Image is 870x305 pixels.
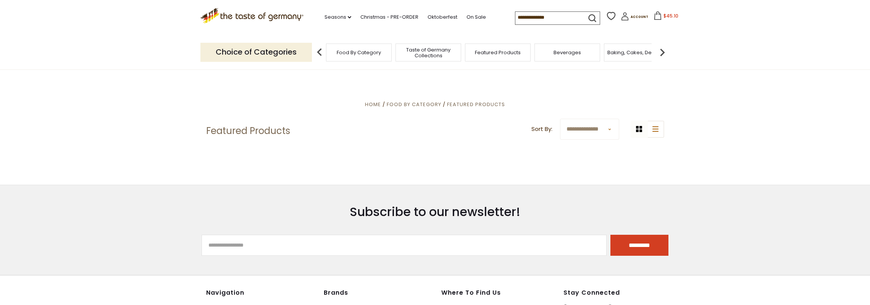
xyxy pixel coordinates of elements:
a: Food By Category [387,101,441,108]
a: Home [365,101,381,108]
span: $45.10 [663,13,678,19]
h3: Subscribe to our newsletter! [202,204,668,219]
p: Choice of Categories [200,43,312,61]
a: Featured Products [447,101,505,108]
img: next arrow [655,45,670,60]
img: previous arrow [312,45,327,60]
a: Seasons [324,13,351,21]
h1: Featured Products [206,125,290,137]
label: Sort By: [531,124,552,134]
a: Taste of Germany Collections [398,47,459,58]
a: Featured Products [475,50,521,55]
a: On Sale [466,13,486,21]
a: Beverages [554,50,581,55]
a: Baking, Cakes, Desserts [607,50,667,55]
h4: Stay Connected [563,289,664,297]
a: Food By Category [337,50,381,55]
a: Christmas - PRE-ORDER [360,13,418,21]
a: Oktoberfest [428,13,457,21]
span: Account [631,15,648,19]
button: $45.10 [650,11,682,23]
h4: Where to find us [441,289,528,297]
h4: Navigation [206,289,316,297]
a: Account [621,12,648,23]
h4: Brands [324,289,434,297]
